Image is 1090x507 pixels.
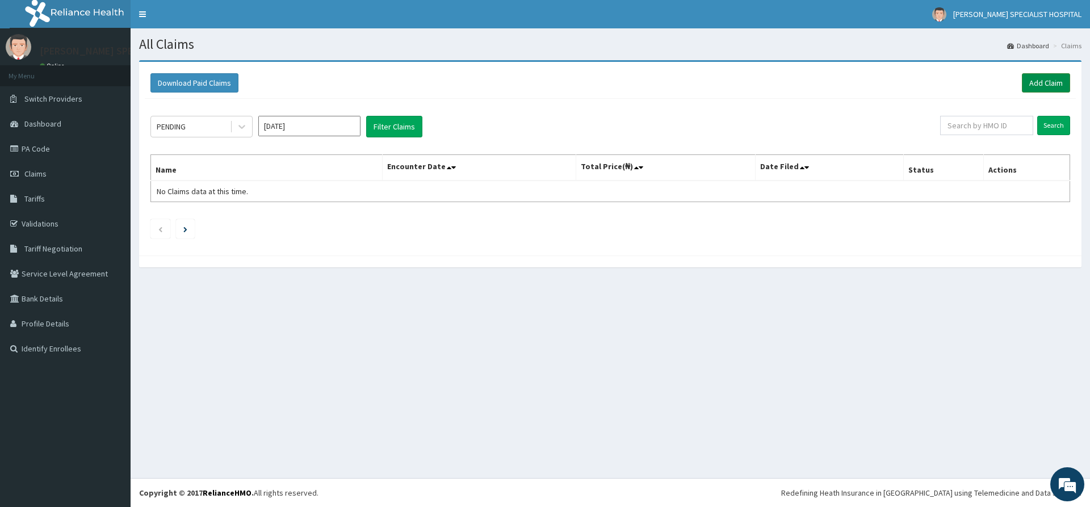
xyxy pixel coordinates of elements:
li: Claims [1050,41,1081,51]
strong: Copyright © 2017 . [139,488,254,498]
th: Actions [983,155,1070,181]
div: Redefining Heath Insurance in [GEOGRAPHIC_DATA] using Telemedicine and Data Science! [781,487,1081,498]
th: Name [151,155,383,181]
th: Status [903,155,983,181]
th: Encounter Date [382,155,576,181]
span: No Claims data at this time. [157,186,248,196]
a: Dashboard [1007,41,1049,51]
input: Select Month and Year [258,116,360,136]
footer: All rights reserved. [131,478,1090,507]
span: Tariffs [24,194,45,204]
a: Add Claim [1022,73,1070,93]
a: Previous page [158,224,163,234]
th: Total Price(₦) [576,155,755,181]
th: Date Filed [755,155,903,181]
img: User Image [932,7,946,22]
span: Dashboard [24,119,61,129]
button: Filter Claims [366,116,422,137]
div: PENDING [157,121,186,132]
a: Next page [183,224,187,234]
input: Search [1037,116,1070,135]
span: Switch Providers [24,94,82,104]
span: Claims [24,169,47,179]
input: Search by HMO ID [940,116,1033,135]
img: User Image [6,34,31,60]
span: Tariff Negotiation [24,244,82,254]
h1: All Claims [139,37,1081,52]
span: [PERSON_NAME] SPECIALIST HOSPITAL [953,9,1081,19]
a: Online [40,62,67,70]
a: RelianceHMO [203,488,251,498]
p: [PERSON_NAME] SPECIALIST HOSPITAL [40,46,213,56]
button: Download Paid Claims [150,73,238,93]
